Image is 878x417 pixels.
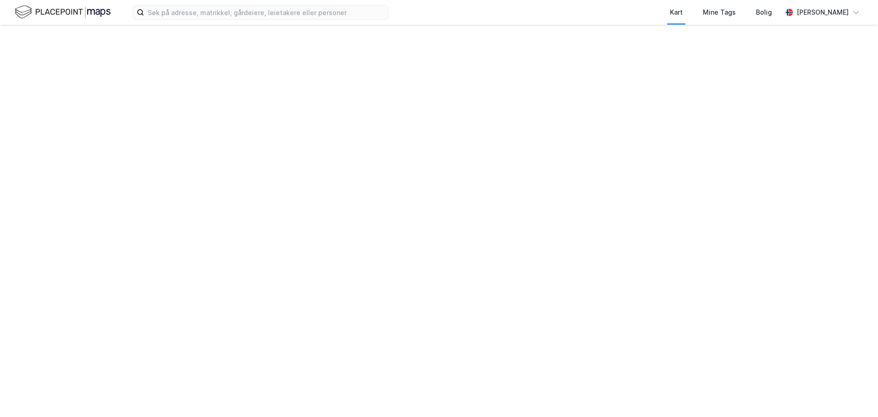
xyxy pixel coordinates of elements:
div: [PERSON_NAME] [797,7,849,18]
input: Søk på adresse, matrikkel, gårdeiere, leietakere eller personer [144,5,388,19]
div: Mine Tags [703,7,736,18]
div: Kart [670,7,683,18]
img: logo.f888ab2527a4732fd821a326f86c7f29.svg [15,4,111,20]
div: Bolig [756,7,772,18]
